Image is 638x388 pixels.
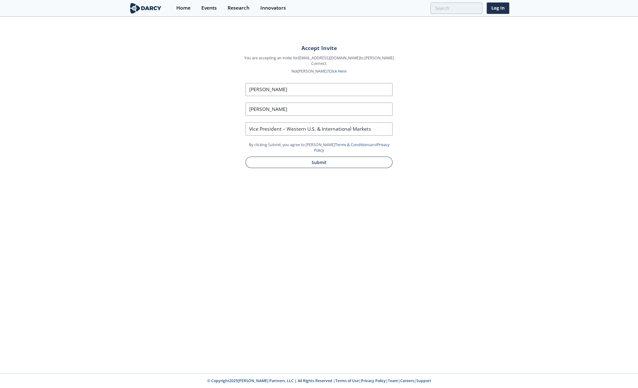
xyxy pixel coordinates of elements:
[246,157,392,168] button: Submit
[129,3,162,14] img: logo-wide.svg
[90,378,548,384] p: © Copyright 2025 [PERSON_NAME] Partners, LLC | All Rights Reserved | | | | |
[237,66,401,74] p: Not [PERSON_NAME] ?
[246,122,392,136] input: Job Title
[314,142,389,153] a: Privacy Policy
[329,69,346,74] a: Click Here
[335,378,359,383] a: Terms of Use
[388,378,398,383] a: Team
[228,6,249,11] div: Research
[176,6,191,11] div: Home
[361,378,386,383] a: Privacy Policy
[400,378,414,383] a: Careers
[430,2,482,14] input: Advanced Search
[246,83,392,96] input: First Name
[201,6,217,11] div: Events
[237,51,401,67] p: You are accepting an invite for [EMAIL_ADDRESS][DOMAIN_NAME] to [PERSON_NAME] Connect.
[246,103,392,116] input: Last Name
[487,2,509,14] a: Log In
[260,6,286,11] div: Innovators
[416,378,431,383] a: Support
[335,142,370,147] a: Terms & Conditions
[237,45,401,51] h2: Accept Invite
[246,142,392,154] p: By clicking Submit, you agree to [PERSON_NAME] and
